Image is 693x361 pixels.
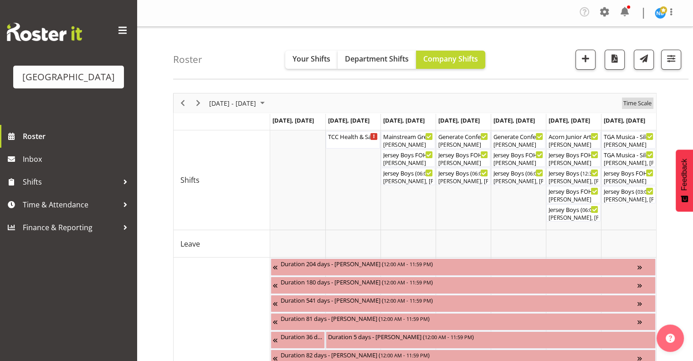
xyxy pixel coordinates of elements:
[281,350,637,359] div: Duration 82 days - [PERSON_NAME] ( )
[604,141,653,149] div: [PERSON_NAME]
[438,132,488,141] div: Generate Conference Cargo Shed ( )
[436,168,490,185] div: Shifts"s event - Jersey Boys Begin From Thursday, September 18, 2025 at 6:00:00 PM GMT+12:00 Ends...
[493,168,543,177] div: Jersey Boys ( )
[380,351,428,359] span: 12:00 AM - 11:59 PM
[549,177,598,186] div: [PERSON_NAME], [PERSON_NAME], [PERSON_NAME], [PERSON_NAME], [PERSON_NAME], [PERSON_NAME], [PERSON...
[622,98,652,109] span: Time Scale
[604,196,653,204] div: [PERSON_NAME], [PERSON_NAME], [PERSON_NAME], [PERSON_NAME], [PERSON_NAME], [PERSON_NAME], [PERSON...
[604,150,653,159] div: TGA Musica - Silent Movies Live ( )
[604,168,653,177] div: Jersey Boys FOHM shift ( )
[546,186,601,203] div: Shifts"s event - Jersey Boys FOHM shift Begin From Saturday, September 20, 2025 at 5:15:00 PM GMT...
[493,116,535,124] span: [DATE], [DATE]
[23,129,132,143] span: Roster
[438,168,488,177] div: Jersey Boys ( )
[436,150,490,167] div: Shifts"s event - Jersey Boys FOHM shift Begin From Thursday, September 18, 2025 at 5:15:00 PM GMT...
[436,131,490,149] div: Shifts"s event - Generate Conference Cargo Shed Begin From Thursday, September 18, 2025 at 7:15:0...
[493,159,543,167] div: [PERSON_NAME]
[381,131,435,149] div: Shifts"s event - Mainstream Green Begin From Wednesday, September 17, 2025 at 4:00:00 PM GMT+12:0...
[601,131,656,149] div: Shifts"s event - TGA Musica - Silent Movies Live. FOHM shift Begin From Sunday, September 21, 202...
[601,150,656,167] div: Shifts"s event - TGA Musica - Silent Movies Live Begin From Sunday, September 21, 2025 at 12:00:0...
[582,170,630,177] span: 12:30 PM - 04:40 PM
[491,150,545,167] div: Shifts"s event - Jersey Boys FOHM shift Begin From Friday, September 19, 2025 at 5:15:00 PM GMT+1...
[326,331,656,349] div: Unavailability"s event - Duration 5 days - Amy Duncanson Begin From Tuesday, September 16, 2025 a...
[582,206,630,213] span: 06:00 PM - 10:10 PM
[281,314,637,323] div: Duration 81 days - [PERSON_NAME] ( )
[438,116,480,124] span: [DATE], [DATE]
[423,54,478,64] span: Company Shifts
[383,177,433,186] div: [PERSON_NAME], [PERSON_NAME], [PERSON_NAME], [PERSON_NAME], [PERSON_NAME], [PERSON_NAME], [PERSON...
[7,23,82,41] img: Rosterit website logo
[634,50,654,70] button: Send a list of all shifts for the selected filtered period to all rostered employees.
[383,116,425,124] span: [DATE], [DATE]
[666,334,675,343] img: help-xxl-2.png
[281,295,637,304] div: Duration 541 days - [PERSON_NAME] ( )
[604,159,653,167] div: [PERSON_NAME], [PERSON_NAME], [PERSON_NAME], [PERSON_NAME]
[23,152,132,166] span: Inbox
[604,116,645,124] span: [DATE], [DATE]
[601,186,656,203] div: Shifts"s event - Jersey Boys Begin From Sunday, September 21, 2025 at 3:00:00 PM GMT+12:00 Ends A...
[384,297,431,304] span: 12:00 AM - 11:59 PM
[438,150,488,159] div: Jersey Boys FOHM shift ( )
[281,277,637,286] div: Duration 180 days - [PERSON_NAME] ( )
[383,150,433,159] div: Jersey Boys FOHM shift ( )
[622,98,653,109] button: Time Scale
[384,278,431,286] span: 12:00 AM - 11:59 PM
[546,131,601,149] div: Shifts"s event - Acorn Junior Art Awards - X-Space (Assist Customer in Packing Out) Begin From Sa...
[546,168,601,185] div: Shifts"s event - Jersey Boys Begin From Saturday, September 20, 2025 at 12:30:00 PM GMT+12:00 End...
[281,332,323,341] div: Duration 36 days - [PERSON_NAME] ( )
[174,230,270,258] td: Leave resource
[438,141,488,149] div: [PERSON_NAME]
[549,196,598,204] div: [PERSON_NAME]
[345,54,409,64] span: Department Shifts
[676,150,693,211] button: Feedback - Show survey
[190,93,206,113] div: Next
[604,177,653,186] div: [PERSON_NAME]
[549,159,598,167] div: [PERSON_NAME]
[549,214,598,222] div: [PERSON_NAME], [PERSON_NAME], [PERSON_NAME], [PERSON_NAME] Awhina [PERSON_NAME], [PERSON_NAME], [...
[271,277,656,294] div: Unavailability"s event - Duration 180 days - Katrina Luca Begin From Friday, July 4, 2025 at 12:0...
[491,131,545,149] div: Shifts"s event - Generate Conference Cargo Shed Begin From Friday, September 19, 2025 at 7:15:00 ...
[417,170,464,177] span: 06:00 PM - 10:10 PM
[285,51,338,69] button: Your Shifts
[491,168,545,185] div: Shifts"s event - Jersey Boys Begin From Friday, September 19, 2025 at 6:00:00 PM GMT+12:00 Ends A...
[601,168,656,185] div: Shifts"s event - Jersey Boys FOHM shift Begin From Sunday, September 21, 2025 at 2:15:00 PM GMT+1...
[549,186,598,196] div: Jersey Boys FOHM shift ( )
[425,333,472,340] span: 12:00 AM - 11:59 PM
[23,221,118,234] span: Finance & Reporting
[180,238,200,249] span: Leave
[383,168,433,177] div: Jersey Boys ( )
[655,8,666,19] img: nicoel-boschman11219.jpg
[549,116,590,124] span: [DATE], [DATE]
[549,205,598,214] div: Jersey Boys ( )
[272,116,314,124] span: [DATE], [DATE]
[493,141,543,149] div: [PERSON_NAME]
[380,315,428,322] span: 12:00 AM - 11:59 PM
[604,132,653,141] div: TGA Musica - Silent Movies Live. FOHM shift ( )
[381,150,435,167] div: Shifts"s event - Jersey Boys FOHM shift Begin From Wednesday, September 17, 2025 at 5:15:00 PM GM...
[328,132,378,141] div: TCC Health & Safety Training (Details TBC) ( )
[177,98,189,109] button: Previous
[173,54,202,65] h4: Roster
[549,168,598,177] div: Jersey Boys ( )
[546,204,601,222] div: Shifts"s event - Jersey Boys Begin From Saturday, September 20, 2025 at 6:00:00 PM GMT+12:00 Ends...
[546,150,601,167] div: Shifts"s event - Jersey Boys FOHM shift Begin From Saturday, September 20, 2025 at 11:45:00 AM GM...
[381,168,435,185] div: Shifts"s event - Jersey Boys Begin From Wednesday, September 17, 2025 at 6:00:00 PM GMT+12:00 End...
[281,259,637,268] div: Duration 204 days - [PERSON_NAME] ( )
[549,132,598,141] div: Acorn Junior Art Awards - X-Space (Assist Customer in Packing Out) ( )
[680,159,688,191] span: Feedback
[416,51,485,69] button: Company Shifts
[637,188,685,195] span: 03:00 PM - 07:10 PM
[271,331,325,349] div: Unavailability"s event - Duration 36 days - Caro Richards Begin From Sunday, August 10, 2025 at 1...
[293,54,330,64] span: Your Shifts
[192,98,205,109] button: Next
[604,186,653,196] div: Jersey Boys ( )
[383,132,433,141] div: Mainstream Green ( )
[493,150,543,159] div: Jersey Boys FOHM shift ( )
[438,177,488,186] div: [PERSON_NAME], [PERSON_NAME], [PERSON_NAME], [PERSON_NAME], [PERSON_NAME], [PERSON_NAME], [PERSON...
[527,170,575,177] span: 06:00 PM - 10:10 PM
[271,258,656,276] div: Unavailability"s event - Duration 204 days - Fiona Macnab Begin From Monday, March 10, 2025 at 12...
[472,170,519,177] span: 06:00 PM - 10:10 PM
[493,132,543,141] div: Generate Conference Cargo Shed ( )
[174,130,270,230] td: Shifts resource
[575,50,595,70] button: Add a new shift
